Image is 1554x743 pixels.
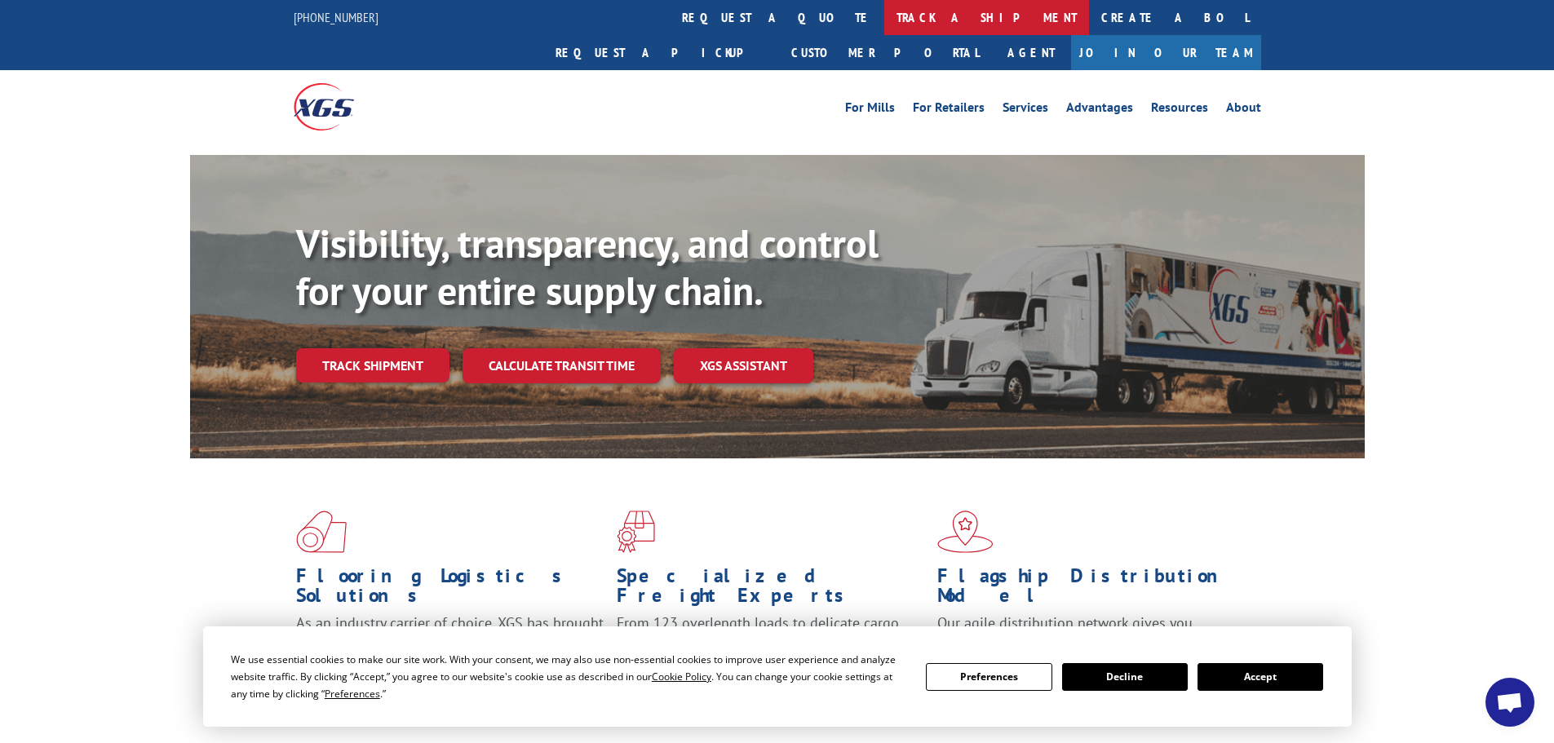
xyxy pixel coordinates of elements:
[652,670,711,683] span: Cookie Policy
[617,511,655,553] img: xgs-icon-focused-on-flooring-red
[926,663,1051,691] button: Preferences
[203,626,1352,727] div: Cookie Consent Prompt
[913,101,985,119] a: For Retailers
[296,511,347,553] img: xgs-icon-total-supply-chain-intelligence-red
[1151,101,1208,119] a: Resources
[617,613,925,686] p: From 123 overlength loads to delicate cargo, our experienced staff knows the best way to move you...
[1066,101,1133,119] a: Advantages
[674,348,813,383] a: XGS ASSISTANT
[1485,678,1534,727] div: Open chat
[1226,101,1261,119] a: About
[617,566,925,613] h1: Specialized Freight Experts
[937,511,994,553] img: xgs-icon-flagship-distribution-model-red
[325,687,380,701] span: Preferences
[991,35,1071,70] a: Agent
[845,101,895,119] a: For Mills
[294,9,379,25] a: [PHONE_NUMBER]
[1198,663,1323,691] button: Accept
[1062,663,1188,691] button: Decline
[463,348,661,383] a: Calculate transit time
[1003,101,1048,119] a: Services
[937,566,1246,613] h1: Flagship Distribution Model
[231,651,906,702] div: We use essential cookies to make our site work. With your consent, we may also use non-essential ...
[296,218,879,316] b: Visibility, transparency, and control for your entire supply chain.
[296,348,449,383] a: Track shipment
[296,613,604,671] span: As an industry carrier of choice, XGS has brought innovation and dedication to flooring logistics...
[937,613,1237,652] span: Our agile distribution network gives you nationwide inventory management on demand.
[296,566,604,613] h1: Flooring Logistics Solutions
[1071,35,1261,70] a: Join Our Team
[779,35,991,70] a: Customer Portal
[543,35,779,70] a: Request a pickup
